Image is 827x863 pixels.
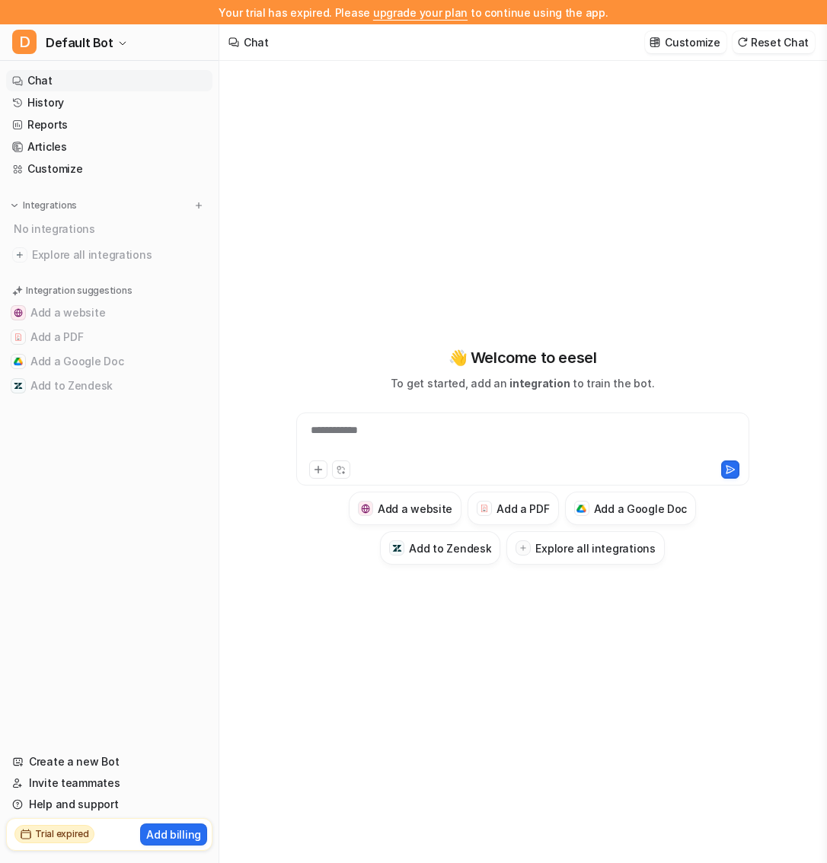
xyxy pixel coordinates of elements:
[509,377,570,390] span: integration
[9,216,212,241] div: No integrations
[576,505,586,514] img: Add a Google Doc
[6,92,212,113] a: History
[6,244,212,266] a: Explore all integrations
[392,543,402,553] img: Add to Zendesk
[6,374,212,398] button: Add to ZendeskAdd to Zendesk
[14,308,23,317] img: Add a website
[146,826,201,842] p: Add billing
[497,501,549,517] h3: Add a PDF
[665,34,720,50] p: Customize
[737,37,748,48] img: reset
[140,823,207,845] button: Add billing
[26,284,132,298] p: Integration suggestions
[193,200,204,211] img: menu_add.svg
[506,531,664,565] button: Explore all integrations
[6,70,212,91] a: Chat
[733,31,815,53] button: Reset Chat
[6,198,81,213] button: Integrations
[650,37,660,48] img: customize
[23,199,77,212] p: Integrations
[535,540,655,556] h3: Explore all integrations
[361,504,371,514] img: Add a website
[594,501,688,517] h3: Add a Google Doc
[6,772,212,794] a: Invite teammates
[46,32,113,53] span: Default Bot
[6,325,212,349] button: Add a PDFAdd a PDF
[380,531,500,565] button: Add to ZendeskAdd to Zendesk
[391,375,654,391] p: To get started, add an to train the bot.
[6,349,212,374] button: Add a Google DocAdd a Google Doc
[14,381,23,390] img: Add to Zendesk
[645,31,726,53] button: Customize
[6,301,212,325] button: Add a websiteAdd a website
[12,247,27,263] img: explore all integrations
[6,794,212,815] a: Help and support
[14,357,23,366] img: Add a Google Doc
[373,6,468,19] a: upgrade your plan
[12,30,37,54] span: D
[6,158,212,180] a: Customize
[349,492,461,525] button: Add a websiteAdd a website
[6,136,212,158] a: Articles
[35,827,89,841] h2: Trial expired
[565,492,697,525] button: Add a Google DocAdd a Google Doc
[378,501,452,517] h3: Add a website
[480,504,490,513] img: Add a PDF
[468,492,558,525] button: Add a PDFAdd a PDF
[14,333,23,342] img: Add a PDF
[6,751,212,772] a: Create a new Bot
[9,200,20,211] img: expand menu
[409,540,491,556] h3: Add to Zendesk
[244,34,269,50] div: Chat
[32,243,206,267] span: Explore all integrations
[449,346,597,369] p: 👋 Welcome to eesel
[6,114,212,135] a: Reports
